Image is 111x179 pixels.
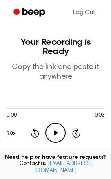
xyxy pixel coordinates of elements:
p: Copy the link and paste it anywhere [6,62,105,82]
a: Beep [8,5,52,20]
span: 0:03 [95,112,105,120]
span: Contact us [5,161,106,174]
h1: Your Recording is Ready [6,37,105,56]
button: 1.0x [6,127,18,140]
span: 0:00 [6,112,16,120]
a: [EMAIL_ADDRESS][DOMAIN_NAME] [35,161,92,174]
a: Log Out [65,3,103,22]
